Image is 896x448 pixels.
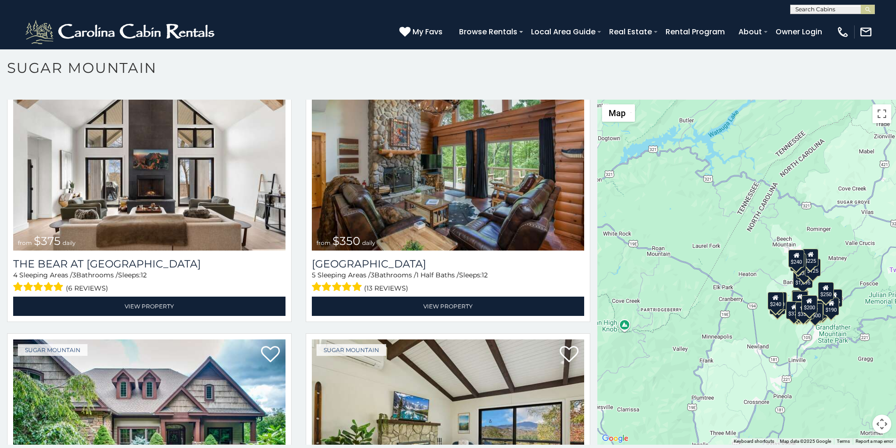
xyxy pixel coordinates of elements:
[734,24,767,40] a: About
[872,104,891,123] button: Toggle fullscreen view
[661,24,729,40] a: Rental Program
[371,271,374,279] span: 3
[560,345,579,365] a: Add to favorites
[826,289,842,307] div: $155
[13,258,285,270] a: The Bear At [GEOGRAPHIC_DATA]
[13,270,285,294] div: Sleeping Areas / Bathrooms / Sleeps:
[362,239,375,246] span: daily
[66,282,108,294] span: (6 reviews)
[824,298,840,315] div: $190
[801,295,817,313] div: $200
[13,258,285,270] h3: The Bear At Sugar Mountain
[792,291,808,309] div: $300
[803,249,819,267] div: $225
[312,297,584,316] a: View Property
[837,439,850,444] a: Terms
[312,68,584,251] img: Grouse Moor Lodge
[141,271,147,279] span: 12
[856,439,893,444] a: Report a map error
[312,258,584,270] h3: Grouse Moor Lodge
[526,24,600,40] a: Local Area Guide
[836,25,849,39] img: phone-regular-white.png
[771,24,827,40] a: Owner Login
[333,234,360,248] span: $350
[317,344,386,356] a: Sugar Mountain
[454,24,522,40] a: Browse Rentals
[34,234,61,248] span: $375
[795,302,811,320] div: $350
[818,282,834,300] div: $250
[812,300,828,318] div: $195
[399,26,445,38] a: My Favs
[412,26,443,38] span: My Favs
[600,432,631,445] a: Open this area in Google Maps (opens a new window)
[261,345,280,365] a: Add to favorites
[312,258,584,270] a: [GEOGRAPHIC_DATA]
[604,24,657,40] a: Real Estate
[793,270,813,288] div: $1,095
[602,104,635,122] button: Change map style
[13,297,285,316] a: View Property
[18,239,32,246] span: from
[24,18,219,46] img: White-1-2.png
[768,292,784,310] div: $240
[72,271,76,279] span: 3
[312,270,584,294] div: Sleeping Areas / Bathrooms / Sleeps:
[789,250,805,267] div: $240
[780,439,831,444] span: Map data ©2025 Google
[786,301,802,319] div: $375
[600,432,631,445] img: Google
[416,271,459,279] span: 1 Half Baths /
[792,290,808,308] div: $190
[13,68,285,251] a: The Bear At Sugar Mountain from $375 daily
[872,415,891,433] button: Map camera controls
[312,271,316,279] span: 5
[734,438,774,445] button: Keyboard shortcuts
[13,68,285,251] img: The Bear At Sugar Mountain
[805,259,821,276] div: $125
[18,344,87,356] a: Sugar Mountain
[482,271,488,279] span: 12
[312,68,584,251] a: Grouse Moor Lodge from $350 daily
[859,25,872,39] img: mail-regular-white.png
[364,282,408,294] span: (13 reviews)
[63,239,76,246] span: daily
[609,108,626,118] span: Map
[13,271,17,279] span: 4
[317,239,331,246] span: from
